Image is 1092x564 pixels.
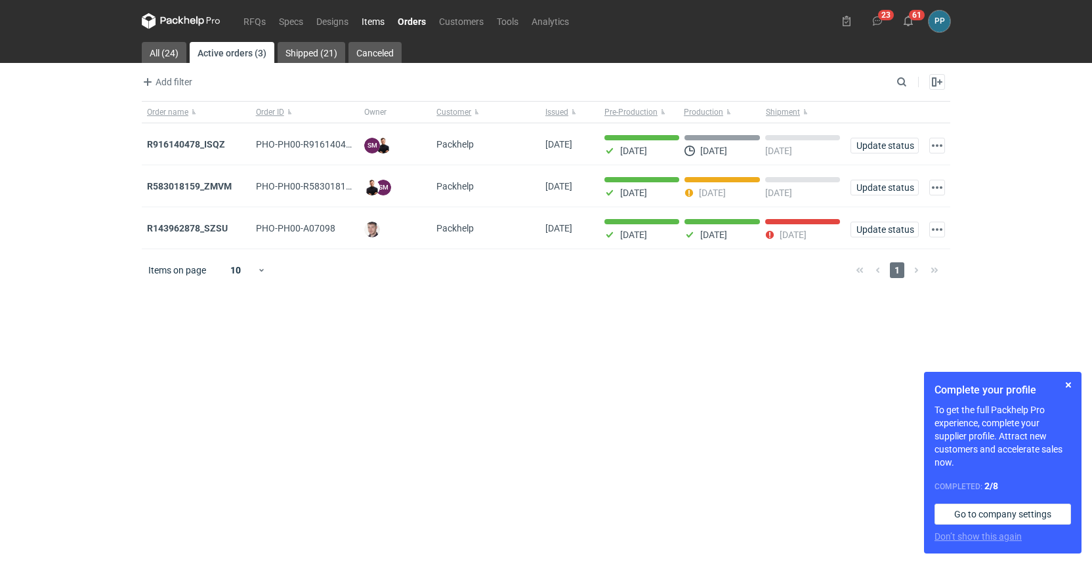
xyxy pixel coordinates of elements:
[984,481,998,491] strong: 2 / 8
[251,102,360,123] button: Order ID
[620,230,647,240] p: [DATE]
[490,13,525,29] a: Tools
[348,42,402,63] a: Canceled
[256,223,335,233] span: PHO-PH00-A07098
[765,146,792,156] p: [DATE]
[436,107,471,117] span: Customer
[147,107,188,117] span: Order name
[147,139,225,150] a: R916140478_ISQZ
[431,102,540,123] button: Customer
[237,13,272,29] a: RFQs
[525,13,576,29] a: Analytics
[545,223,572,233] span: 11/08/2025
[375,138,391,153] img: Tomasz Kubiak
[700,230,727,240] p: [DATE]
[432,13,490,29] a: Customers
[364,107,387,117] span: Owner
[147,181,232,191] a: R583018159_ZMVM
[934,382,1071,398] h1: Complete your profile
[700,146,727,156] p: [DATE]
[375,180,391,195] figcaption: SM
[436,223,474,233] span: Packhelp
[929,10,950,32] div: Paweł Puch
[934,403,1071,469] p: To get the full Packhelp Pro experience, complete your supplier profile. Attract new customers an...
[391,13,432,29] a: Orders
[355,13,391,29] a: Items
[272,13,310,29] a: Specs
[898,10,919,31] button: 61
[684,107,723,117] span: Production
[856,141,913,150] span: Update status
[1060,377,1076,393] button: Skip for now
[142,102,251,123] button: Order name
[856,183,913,192] span: Update status
[780,230,807,240] p: [DATE]
[215,261,257,279] div: 10
[929,10,950,32] button: PP
[934,530,1022,543] button: Don’t show this again
[929,222,945,237] button: Actions
[545,139,572,150] span: 28/08/2025
[850,180,919,195] button: Update status
[540,102,599,123] button: Issued
[850,138,919,153] button: Update status
[766,107,800,117] span: Shipment
[140,74,192,90] span: Add filter
[256,139,380,150] span: PHO-PH00-R916140478_ISQZ
[545,181,572,191] span: 12/08/2025
[894,74,936,90] input: Search
[890,262,904,278] span: 1
[139,74,193,90] button: Add filter
[364,180,380,195] img: Tomasz Kubiak
[190,42,274,63] a: Active orders (3)
[620,146,647,156] p: [DATE]
[699,188,726,198] p: [DATE]
[545,107,568,117] span: Issued
[856,225,913,234] span: Update status
[620,188,647,198] p: [DATE]
[310,13,355,29] a: Designs
[604,107,658,117] span: Pre-Production
[850,222,919,237] button: Update status
[148,264,206,277] span: Items on page
[681,102,763,123] button: Production
[256,181,387,191] span: PHO-PH00-R583018159_ZMVM
[278,42,345,63] a: Shipped (21)
[599,102,681,123] button: Pre-Production
[929,180,945,195] button: Actions
[142,13,220,29] svg: Packhelp Pro
[934,479,1071,493] div: Completed:
[934,504,1071,525] a: Go to company settings
[364,222,380,237] img: Maciej Sikora
[929,138,945,153] button: Actions
[867,10,888,31] button: 23
[436,139,474,150] span: Packhelp
[765,188,792,198] p: [DATE]
[142,42,186,63] a: All (24)
[436,181,474,191] span: Packhelp
[763,102,845,123] button: Shipment
[364,138,380,153] figcaption: SM
[256,107,284,117] span: Order ID
[147,223,228,233] a: R143962878_SZSU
